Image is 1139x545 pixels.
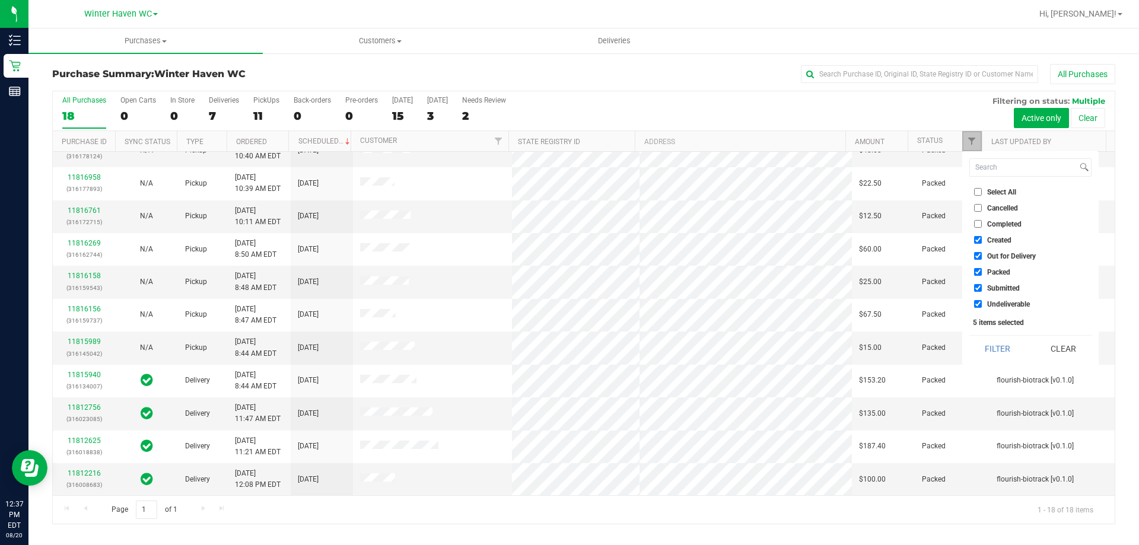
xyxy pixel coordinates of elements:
[60,348,108,359] p: (316145042)
[922,244,946,255] span: Packed
[859,309,882,320] span: $67.50
[582,36,647,46] span: Deliveries
[170,109,195,123] div: 0
[973,318,1088,327] div: 5 items selected
[974,252,982,260] input: Out for Delivery
[922,375,946,386] span: Packed
[974,284,982,292] input: Submitted
[235,402,281,425] span: [DATE] 11:47 AM EDT
[992,96,1070,106] span: Filtering on status:
[997,441,1074,452] span: flourish-biotrack [v0.1.0]
[991,138,1051,146] a: Last Updated By
[253,109,279,123] div: 11
[185,375,210,386] span: Delivery
[859,244,882,255] span: $60.00
[1028,501,1103,518] span: 1 - 18 of 18 items
[60,315,108,326] p: (316159737)
[974,220,982,228] input: Completed
[922,408,946,419] span: Packed
[922,178,946,189] span: Packed
[462,109,506,123] div: 2
[298,276,319,288] span: [DATE]
[68,436,101,445] a: 11812625
[140,179,153,187] span: Not Applicable
[141,405,153,422] span: In Sync
[997,375,1074,386] span: flourish-biotrack [v0.1.0]
[120,96,156,104] div: Open Carts
[298,211,319,222] span: [DATE]
[859,276,882,288] span: $25.00
[84,9,152,19] span: Winter Haven WC
[185,178,207,189] span: Pickup
[1072,96,1105,106] span: Multiple
[62,109,106,123] div: 18
[855,138,885,146] a: Amount
[140,342,153,353] button: N/A
[141,372,153,388] span: In Sync
[209,96,239,104] div: Deliveries
[185,408,210,419] span: Delivery
[294,96,331,104] div: Back-orders
[974,236,982,244] input: Created
[5,499,23,531] p: 12:37 PM EDT
[987,253,1036,260] span: Out for Delivery
[235,336,276,359] span: [DATE] 8:44 AM EDT
[140,310,153,318] span: Not Applicable
[185,342,207,353] span: Pickup
[140,343,153,352] span: Not Applicable
[68,371,101,379] a: 11815940
[987,269,1010,276] span: Packed
[62,96,106,104] div: All Purchases
[186,138,203,146] a: Type
[60,447,108,458] p: (316018838)
[974,188,982,196] input: Select All
[962,131,982,151] a: Filter
[427,96,448,104] div: [DATE]
[235,304,276,326] span: [DATE] 8:47 AM EDT
[859,375,886,386] span: $153.20
[987,205,1018,212] span: Cancelled
[185,309,207,320] span: Pickup
[997,408,1074,419] span: flourish-biotrack [v0.1.0]
[5,531,23,540] p: 08/20
[236,138,267,146] a: Ordered
[235,238,276,260] span: [DATE] 8:50 AM EDT
[60,183,108,195] p: (316177893)
[9,85,21,97] inline-svg: Reports
[140,245,153,253] span: Not Applicable
[125,138,170,146] a: Sync Status
[859,474,886,485] span: $100.00
[974,204,982,212] input: Cancelled
[235,205,281,228] span: [DATE] 10:11 AM EDT
[140,278,153,286] span: Not Applicable
[28,28,263,53] a: Purchases
[235,270,276,293] span: [DATE] 8:48 AM EDT
[298,408,319,419] span: [DATE]
[987,301,1030,308] span: Undeliverable
[970,159,1077,176] input: Search
[922,342,946,353] span: Packed
[298,309,319,320] span: [DATE]
[360,136,397,145] a: Customer
[922,441,946,452] span: Packed
[987,189,1016,196] span: Select All
[345,109,378,123] div: 0
[392,109,413,123] div: 15
[969,336,1026,362] button: Filter
[392,96,413,104] div: [DATE]
[140,212,153,220] span: Not Applicable
[859,211,882,222] span: $12.50
[922,474,946,485] span: Packed
[140,244,153,255] button: N/A
[917,136,943,145] a: Status
[1039,9,1116,18] span: Hi, [PERSON_NAME]!
[1035,336,1092,362] button: Clear
[298,178,319,189] span: [DATE]
[974,300,982,308] input: Undeliverable
[140,309,153,320] button: N/A
[28,36,263,46] span: Purchases
[859,178,882,189] span: $22.50
[136,501,157,519] input: 1
[68,305,101,313] a: 11816156
[235,369,276,392] span: [DATE] 8:44 AM EDT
